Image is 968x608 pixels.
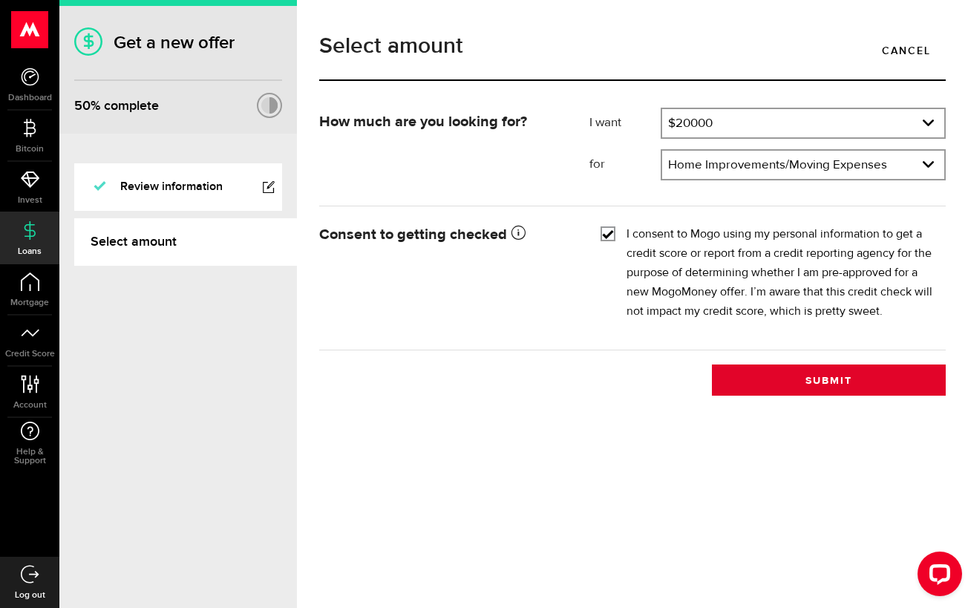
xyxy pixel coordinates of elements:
div: % complete [74,93,159,120]
strong: How much are you looking for? [319,114,527,129]
label: for [589,156,661,174]
a: Cancel [867,35,946,66]
button: Submit [712,365,946,396]
iframe: LiveChat chat widget [906,546,968,608]
a: expand select [662,109,944,137]
label: I want [589,114,661,132]
a: Select amount [74,218,297,266]
span: 50 [74,98,91,114]
a: expand select [662,151,944,179]
strong: Consent to getting checked [319,227,526,242]
h1: Get a new offer [74,32,282,53]
a: Review information [74,163,282,211]
input: I consent to Mogo using my personal information to get a credit score or report from a credit rep... [601,225,615,240]
h1: Select amount [319,35,946,57]
label: I consent to Mogo using my personal information to get a credit score or report from a credit rep... [627,225,935,321]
